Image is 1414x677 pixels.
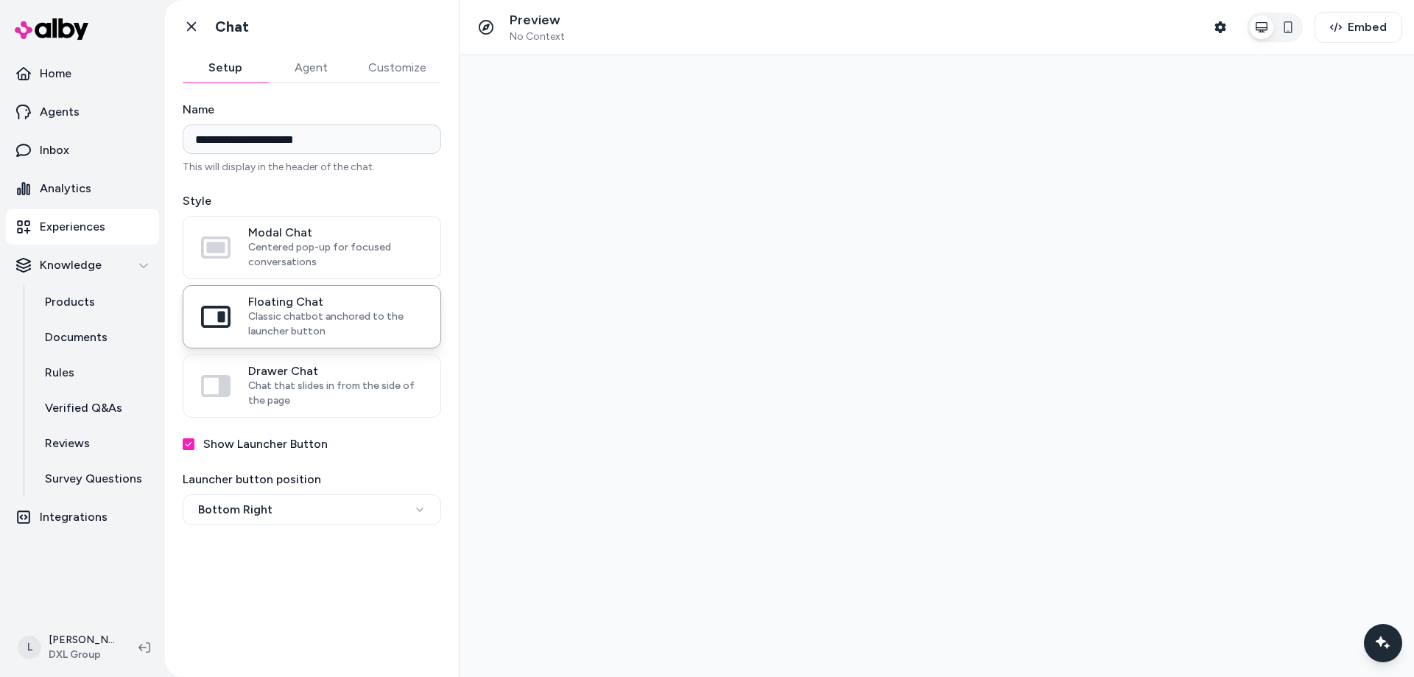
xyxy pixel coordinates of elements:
[183,101,441,119] label: Name
[1348,18,1387,36] span: Embed
[40,103,80,121] p: Agents
[183,53,268,83] button: Setup
[6,94,159,130] a: Agents
[6,171,159,206] a: Analytics
[248,364,423,379] span: Drawer Chat
[40,180,91,197] p: Analytics
[248,225,423,240] span: Modal Chat
[30,284,159,320] a: Products
[49,633,115,648] p: [PERSON_NAME]
[6,209,159,245] a: Experiences
[6,56,159,91] a: Home
[45,329,108,346] p: Documents
[353,53,441,83] button: Customize
[18,636,41,659] span: L
[183,192,441,210] label: Style
[45,293,95,311] p: Products
[1315,12,1402,43] button: Embed
[248,295,423,309] span: Floating Chat
[248,240,423,270] span: Centered pop-up for focused conversations
[40,256,102,274] p: Knowledge
[203,435,328,453] label: Show Launcher Button
[248,309,423,339] span: Classic chatbot anchored to the launcher button
[510,30,565,43] span: No Context
[6,133,159,168] a: Inbox
[30,426,159,461] a: Reviews
[45,399,122,417] p: Verified Q&As
[40,218,105,236] p: Experiences
[15,18,88,40] img: alby Logo
[30,320,159,355] a: Documents
[45,364,74,382] p: Rules
[40,508,108,526] p: Integrations
[248,379,423,408] span: Chat that slides in from the side of the page
[9,624,127,671] button: L[PERSON_NAME]DXL Group
[30,390,159,426] a: Verified Q&As
[30,355,159,390] a: Rules
[268,53,353,83] button: Agent
[45,470,142,488] p: Survey Questions
[6,499,159,535] a: Integrations
[215,18,249,36] h1: Chat
[40,65,71,83] p: Home
[30,461,159,497] a: Survey Questions
[40,141,69,159] p: Inbox
[183,471,441,488] label: Launcher button position
[183,160,441,175] p: This will display in the header of the chat.
[45,435,90,452] p: Reviews
[49,648,115,662] span: DXL Group
[510,12,565,29] p: Preview
[6,248,159,283] button: Knowledge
